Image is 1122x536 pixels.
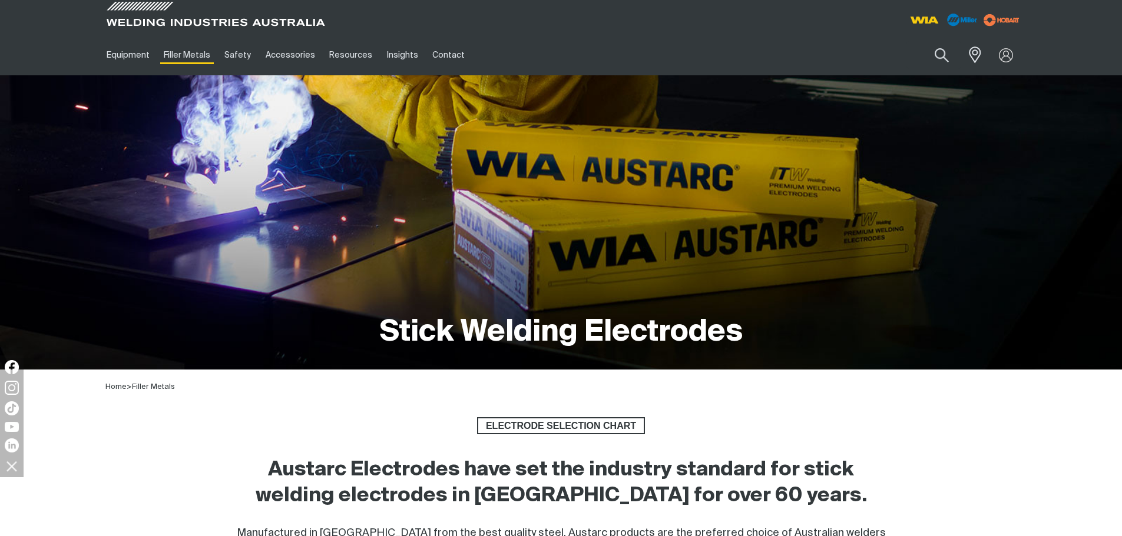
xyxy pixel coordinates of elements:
span: Home [105,383,127,391]
a: Filler Metals [157,35,217,75]
a: Home [105,382,127,391]
span: ELECTRODE SELECTION CHART [478,417,644,435]
img: YouTube [5,422,19,432]
h1: Stick Welding Electrodes [380,314,743,352]
img: Facebook [5,360,19,374]
img: Instagram [5,381,19,395]
a: ELECTRODE SELECTION CHART [477,417,645,435]
a: Safety [217,35,258,75]
img: miller [980,11,1023,29]
a: Resources [322,35,379,75]
img: TikTok [5,401,19,415]
nav: Main [100,35,792,75]
img: LinkedIn [5,438,19,452]
img: hide socials [2,456,22,476]
a: Contact [425,35,472,75]
input: Product name or item number... [906,41,961,69]
a: Insights [379,35,425,75]
a: Filler Metals [132,383,175,391]
a: Equipment [100,35,157,75]
span: > [127,383,132,391]
h2: Austarc Electrodes have set the industry standard for stick welding electrodes in [GEOGRAPHIC_DAT... [229,457,893,509]
button: Search products [922,41,962,69]
a: Accessories [259,35,322,75]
